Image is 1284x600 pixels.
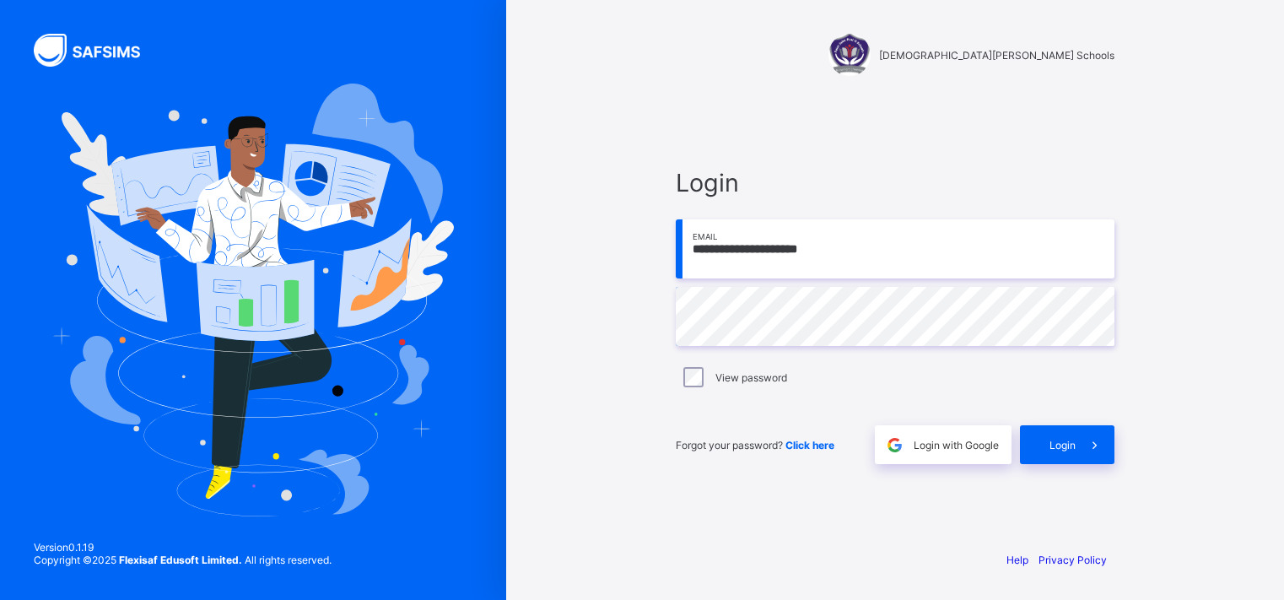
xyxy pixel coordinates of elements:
[52,84,454,516] img: Hero Image
[119,554,242,566] strong: Flexisaf Edusoft Limited.
[885,435,904,455] img: google.396cfc9801f0270233282035f929180a.svg
[34,554,332,566] span: Copyright © 2025 All rights reserved.
[676,439,834,451] span: Forgot your password?
[1039,554,1107,566] a: Privacy Policy
[914,439,999,451] span: Login with Google
[676,168,1114,197] span: Login
[785,439,834,451] a: Click here
[1006,554,1028,566] a: Help
[34,541,332,554] span: Version 0.1.19
[1049,439,1076,451] span: Login
[879,49,1114,62] span: [DEMOGRAPHIC_DATA][PERSON_NAME] Schools
[34,34,160,67] img: SAFSIMS Logo
[715,371,787,384] label: View password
